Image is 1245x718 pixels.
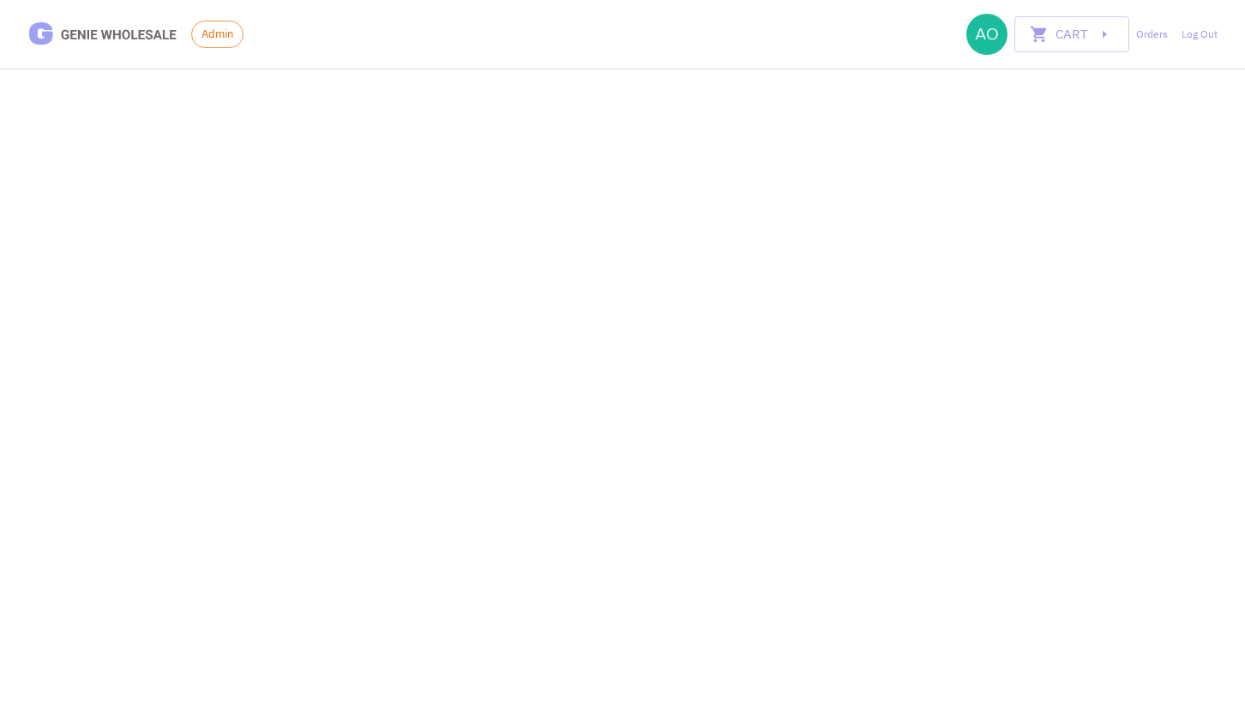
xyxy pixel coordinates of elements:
[192,26,243,43] span: Admin
[191,21,244,48] div: Admin
[1182,27,1218,42] a: Log Out
[1136,27,1168,42] a: Orders
[966,14,1007,55] img: aoxue@julyskyskincare.com
[27,20,177,50] img: Logo
[1014,16,1129,52] button: Cart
